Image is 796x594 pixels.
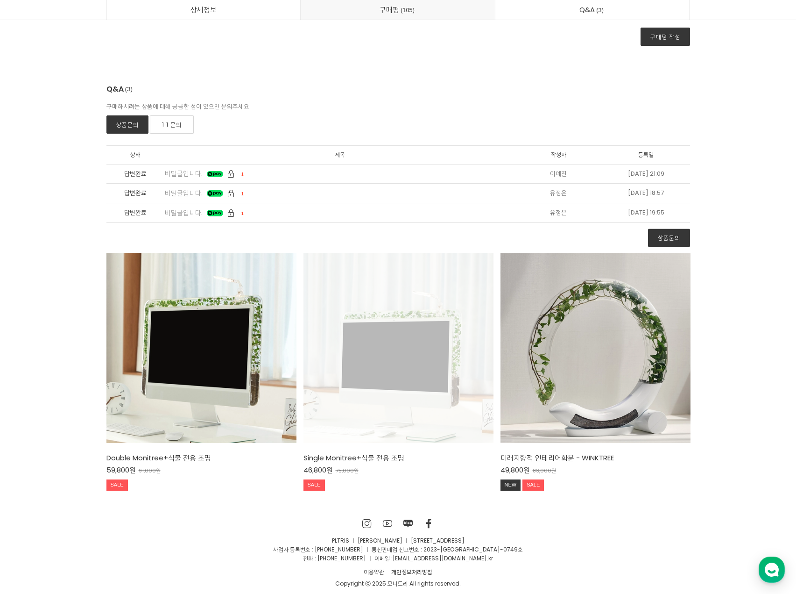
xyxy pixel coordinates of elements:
a: 구매평 작성 [641,28,690,46]
span: 대화 [85,311,97,318]
a: 대화 [62,296,120,320]
span: 3 [124,84,134,94]
div: Q&A [106,83,134,102]
img: npay-icon-35@2x.png [207,190,223,197]
span: 비밀글입니다. [165,188,203,198]
a: 비밀글입니다. 1 [165,169,445,179]
div: SALE [303,479,325,491]
span: 홈 [29,310,35,318]
a: 미래지향적 인테리어화분 - WINKTREE 49,800원 83,000원 NEWSALE [500,453,690,494]
span: 1 [241,191,244,196]
li: 작성자 [515,145,603,164]
a: 비밀글입니다. 1 [165,208,445,218]
h2: Double Monitree+식물 전용 조명 [106,453,296,463]
img: npay-icon-35@2x.png [207,210,223,216]
a: 홈 [3,296,62,320]
span: 1 [241,210,244,216]
p: 83,000원 [533,467,556,474]
p: 사업자 등록번호 : [PHONE_NUMBER] ㅣ 통신판매업 신고번호 : 2023-[GEOGRAPHIC_DATA]-0749호 [106,545,690,554]
div: SALE [522,479,544,491]
a: Single Monitree+식물 전용 조명 46,800원 75,000원 SALE [303,453,493,494]
div: NEW [500,479,521,491]
div: 답변완료 [106,169,165,179]
li: 이예진 [515,165,603,184]
h2: Single Monitree+식물 전용 조명 [303,453,493,463]
div: [DATE] 21:09 [628,169,664,179]
a: 설정 [120,296,179,320]
div: SALE [106,479,128,491]
a: 1:1 문의 [150,115,194,134]
h2: 미래지향적 인테리어화분 - WINKTREE [500,453,690,463]
span: 3 [595,5,605,15]
a: 상품문의 [648,229,690,247]
img: npay-icon-35@2x.png [207,171,223,178]
p: 46,800원 [303,465,333,475]
div: 답변완료 [106,188,165,198]
div: Copyright ⓒ 2025 모니트리 All rights reserved. [106,579,690,588]
span: 비밀글입니다. [165,208,203,217]
p: 49,800원 [500,465,530,475]
a: 비밀글입니다. 1 [165,189,445,198]
div: 답변완료 [106,208,165,218]
li: 유정은 [515,203,603,223]
p: 59,800원 [106,465,136,475]
a: Double Monitree+식물 전용 조명 59,800원 91,000원 SALE [106,453,296,494]
p: 75,000원 [336,467,359,474]
span: 1 [241,171,244,177]
span: 105 [399,5,416,15]
div: [DATE] 18:57 [628,188,664,198]
p: PLTRIS ㅣ [PERSON_NAME] ㅣ [STREET_ADDRESS] [106,536,690,545]
div: [DATE] 19:55 [628,208,664,218]
li: 등록일 [602,145,690,164]
li: 유정은 [515,184,603,203]
p: 91,000원 [139,467,161,474]
a: 개인정보처리방침 [388,566,436,577]
span: 비밀글입니다. [165,169,203,178]
li: 제목 [165,145,515,164]
a: [EMAIL_ADDRESS][DOMAIN_NAME] [393,554,487,562]
a: 상품문의 [106,115,148,134]
a: 이용약관 [360,566,388,577]
span: 설정 [144,310,155,318]
li: 상태 [106,145,165,164]
div: 구매하시려는 상품에 대해 궁금한 점이 있으면 문의주세요. [106,102,690,112]
p: 전화 : [PHONE_NUMBER] ㅣ 이메일 : .kr [106,554,690,563]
